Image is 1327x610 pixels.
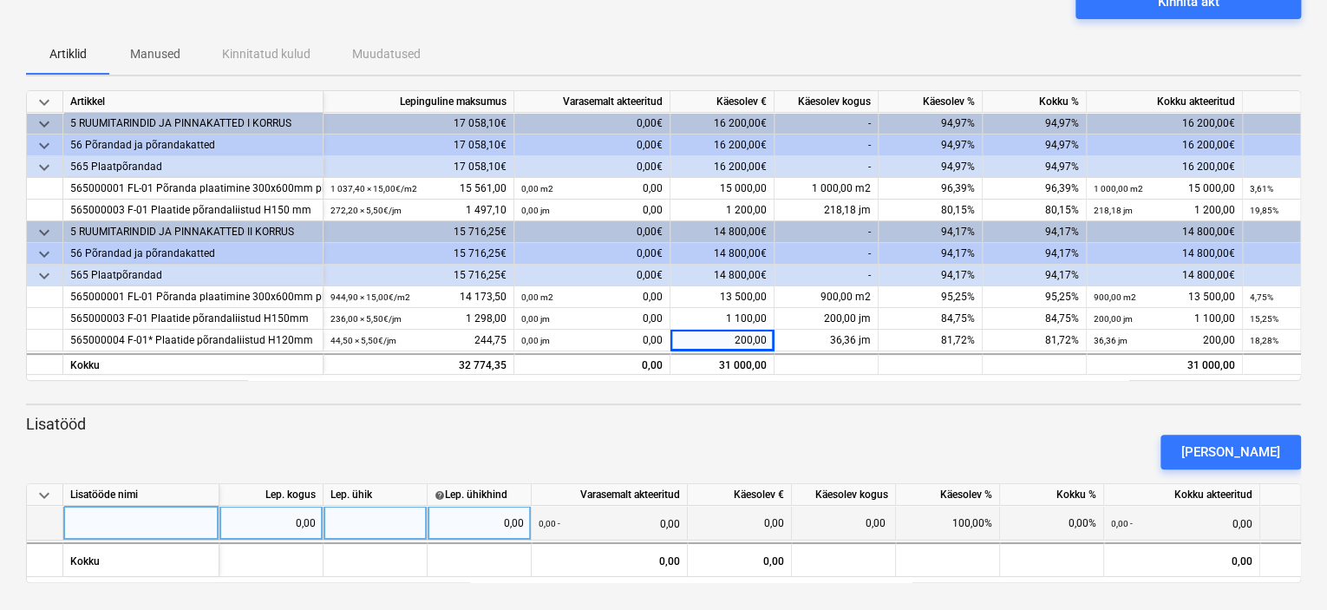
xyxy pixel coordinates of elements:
div: 94,97% [983,134,1087,156]
div: 13 500,00 [1094,286,1235,308]
div: 94,97% [879,134,983,156]
small: 44,50 × 5,50€ / jm [330,336,396,345]
div: Kokku % [983,91,1087,113]
div: 15 716,25€ [324,265,514,286]
small: 0,00 - [1111,519,1133,528]
div: 81,72% [879,330,983,351]
div: 0,00€ [514,221,670,243]
div: 81,72% [983,330,1087,351]
div: 218,18 jm [775,200,879,221]
small: 200,00 jm [1094,314,1133,324]
div: - [775,134,879,156]
div: 565 Plaatpõrandad [70,265,316,286]
span: keyboard_arrow_down [34,135,55,156]
div: 565000003 F-01 Plaatide põrandaliistud H150mm [70,308,316,330]
div: - [775,156,879,178]
span: help [435,489,445,500]
small: 0,00 jm [521,314,550,324]
div: 15 561,00 [330,178,507,200]
div: 80,15% [879,200,983,221]
span: keyboard_arrow_down [34,244,55,265]
small: 3,61% [1250,184,1273,193]
div: 1 000,00 m2 [775,178,879,200]
div: 13 500,00 [670,286,775,308]
div: 200,00 [1094,330,1235,351]
div: Lep. ühikhind [435,484,524,506]
div: 1 100,00 [670,308,775,330]
span: keyboard_arrow_down [34,485,55,506]
div: 565000003 F-01 Plaatide põrandaliistud H150 mm [70,200,316,221]
div: - [775,113,879,134]
div: Varasemalt akteeritud [514,91,670,113]
div: 565000004 F-01* Plaatide põrandaliistud H120mm [70,330,316,351]
div: 0,00 [226,506,316,541]
div: 0,00€ [514,265,670,286]
div: 0,00 [1104,542,1260,577]
div: 84,75% [879,308,983,330]
span: keyboard_arrow_down [34,222,55,243]
div: Varasemalt akteeritud [532,484,688,506]
div: 14 800,00€ [670,221,775,243]
div: 16 200,00€ [1087,113,1243,134]
div: 15 716,25€ [324,221,514,243]
div: 94,17% [879,243,983,265]
div: 84,75% [983,308,1087,330]
div: 31 000,00 [670,353,775,375]
div: 14 800,00€ [670,265,775,286]
div: Käesolev % [879,91,983,113]
p: Artiklid [47,45,88,63]
button: [PERSON_NAME] [1160,435,1301,469]
div: 14 800,00€ [1087,243,1243,265]
div: 0,00 [539,506,680,541]
div: Käesolev kogus [775,91,879,113]
div: 0,00€ [514,113,670,134]
div: 95,25% [879,286,983,308]
div: 17 058,10€ [324,134,514,156]
div: 900,00 m2 [775,286,879,308]
div: Kokku akteeritud [1087,91,1243,113]
div: 0,00 [521,308,663,330]
div: 200,00 jm [775,308,879,330]
small: 0,00 jm [521,336,550,345]
small: 0,00 jm [521,206,550,215]
div: [PERSON_NAME] [1181,441,1280,463]
div: Käesolev % [896,484,1000,506]
div: 0,00% [1000,506,1104,541]
div: 0,00 [521,178,663,200]
div: 94,97% [879,113,983,134]
div: 0,00€ [514,243,670,265]
div: 0,00 [521,355,663,377]
div: Käesolev € [670,91,775,113]
div: 17 058,10€ [324,156,514,178]
div: 0,00 [688,542,792,577]
div: 31 000,00 [1087,353,1243,375]
div: - [775,243,879,265]
small: 1 000,00 m2 [1094,184,1143,193]
small: 0,00 - [539,519,560,528]
div: 95,25% [983,286,1087,308]
small: 900,00 m2 [1094,292,1136,302]
div: 56 Põrandad ja põrandakatted [70,134,316,156]
div: 0,00 [792,506,896,541]
div: 16 200,00€ [1087,156,1243,178]
small: 19,85% [1250,206,1278,215]
div: 94,17% [983,221,1087,243]
div: 14 800,00€ [1087,221,1243,243]
div: - [775,265,879,286]
div: - [775,221,879,243]
small: 36,36 jm [1094,336,1128,345]
div: 565 Plaatpõrandad [70,156,316,178]
div: 16 200,00€ [1087,134,1243,156]
div: 16 200,00€ [670,156,775,178]
div: 36,36 jm [775,330,879,351]
div: 96,39% [879,178,983,200]
div: Käesolev kogus [792,484,896,506]
span: keyboard_arrow_down [34,92,55,113]
div: 565000001 FL-01 Põranda plaatimine 300x600mm plaat [70,286,316,308]
div: 1 497,10 [330,200,507,221]
div: Kokku [63,353,324,375]
small: 18,28% [1250,336,1278,345]
div: Lep. kogus [219,484,324,506]
div: 565000001 FL-01 Põranda plaatimine 300x600mm plaat [70,178,316,200]
div: 94,17% [879,265,983,286]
